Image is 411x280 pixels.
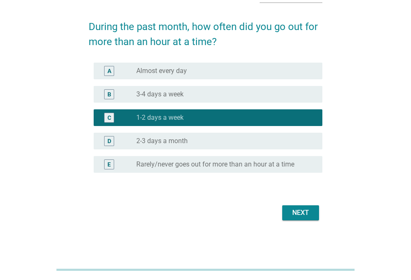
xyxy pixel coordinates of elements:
[107,90,111,98] div: B
[107,113,111,122] div: C
[89,11,322,49] h2: During the past month, how often did you go out for more than an hour at a time?
[107,136,111,145] div: D
[107,160,111,169] div: E
[289,208,312,218] div: Next
[136,137,188,145] label: 2-3 days a month
[136,90,184,98] label: 3-4 days a week
[136,114,184,122] label: 1-2 days a week
[107,66,111,75] div: A
[282,205,319,220] button: Next
[136,67,187,75] label: Almost every day
[136,160,294,169] label: Rarely/never goes out for more than an hour at a time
